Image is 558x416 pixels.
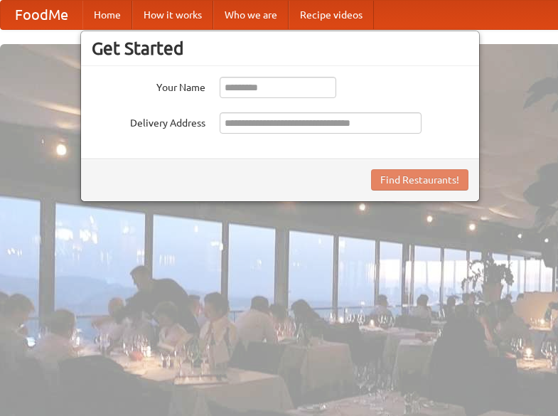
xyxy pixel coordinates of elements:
[82,1,132,29] a: Home
[213,1,289,29] a: Who we are
[92,38,468,59] h3: Get Started
[92,77,205,95] label: Your Name
[92,112,205,130] label: Delivery Address
[371,169,468,191] button: Find Restaurants!
[1,1,82,29] a: FoodMe
[132,1,213,29] a: How it works
[289,1,374,29] a: Recipe videos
